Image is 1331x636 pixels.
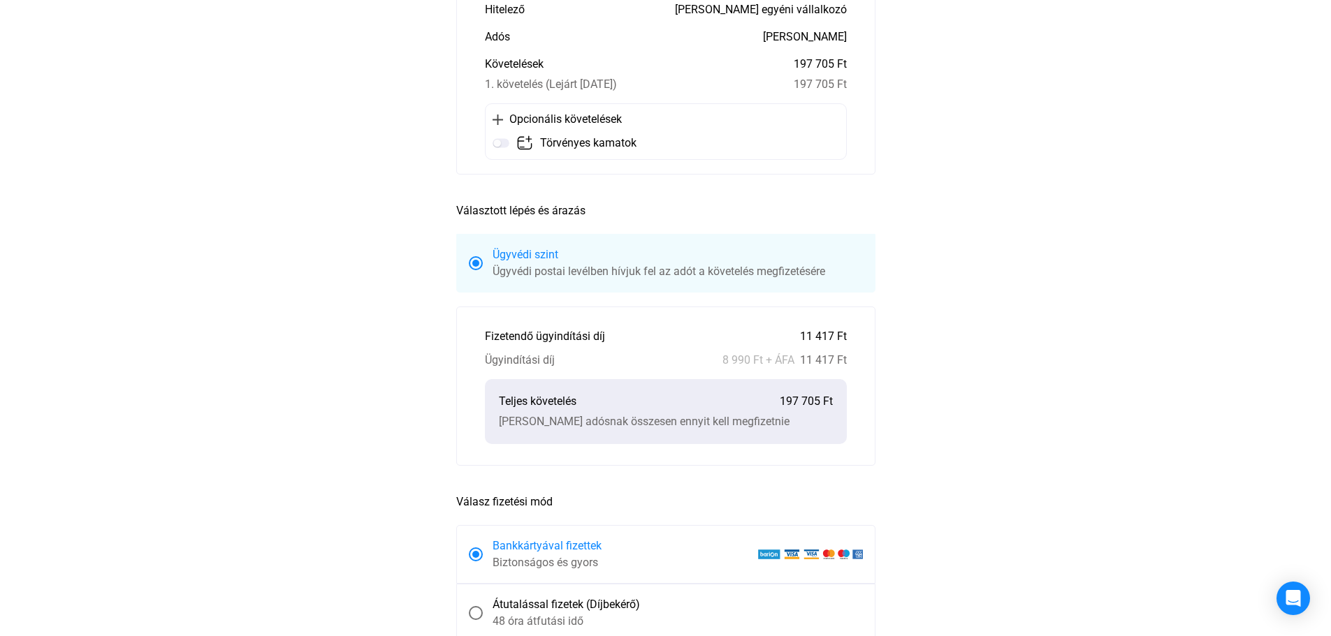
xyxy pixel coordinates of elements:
[493,265,825,278] font: Ügyvédi postai levélben hívjuk fel az adót a követelés megfizetésére
[485,57,544,71] font: Követelések
[509,112,622,126] font: Opcionális követelések
[493,539,602,552] font: Bankkártyával fizettek
[485,353,555,367] font: Ügyindítási díj
[780,394,833,408] font: 197 705 Ft
[794,57,847,71] font: 197 705 Ft
[800,330,847,343] font: 11 417 Ft
[485,77,617,91] font: 1. követelés (Lejárt [DATE])
[493,135,509,151] img: ki-/bekapcsolás
[794,77,847,91] font: 197 705 Ft
[485,30,510,43] font: Adós
[493,556,598,569] font: Biztonságos és gyors
[675,3,847,16] font: [PERSON_NAME] egyéni vállalkozó
[493,614,583,628] font: 48 óra átfutási idő
[800,353,847,367] font: 11 417 Ft
[493,114,503,125] img: plusz-fekete
[493,248,558,261] font: Ügyvédi szint
[499,394,576,408] font: Teljes követelés
[763,30,847,43] font: [PERSON_NAME]
[485,3,525,16] font: Hitelező
[493,598,640,611] font: Átutalással fizetek (Díjbekérő)
[485,330,605,343] font: Fizetendő ügyindítási díj
[540,136,637,149] font: Törvényes kamatok
[757,549,863,560] img: barion
[516,135,533,151] img: add-claim
[722,353,794,367] font: 8 990 Ft + ÁFA
[456,495,553,508] font: Válasz fizetési mód
[1277,582,1310,615] div: Intercom Messenger megnyitása
[499,415,790,428] font: [PERSON_NAME] adósnak összesen ennyit kell megfizetnie
[456,204,586,217] font: Választott lépés és árazás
